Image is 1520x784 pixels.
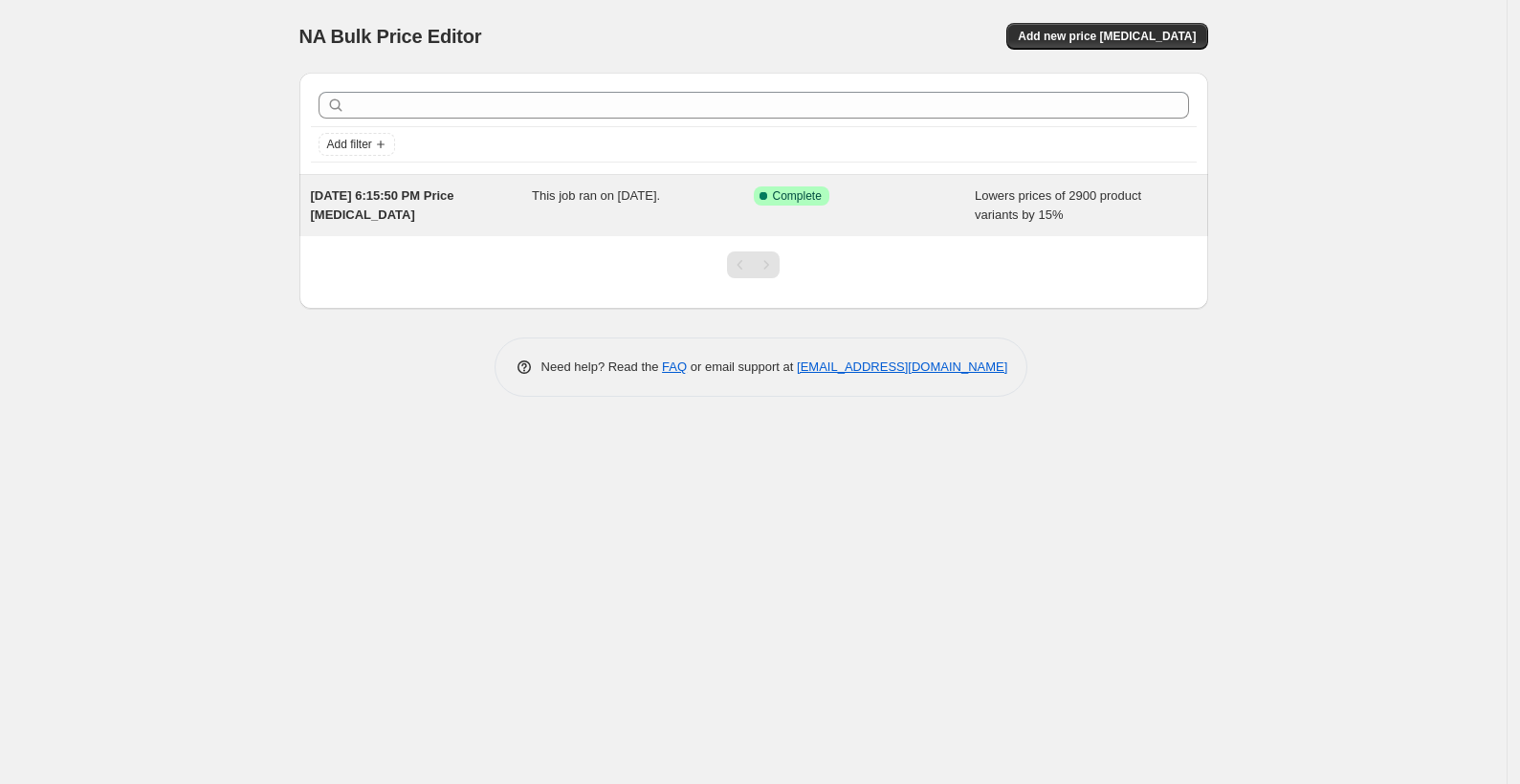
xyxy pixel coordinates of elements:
button: Add new price [MEDICAL_DATA] [1006,23,1207,50]
span: NA Bulk Price Editor [299,26,482,47]
span: Need help? Read the [541,359,663,374]
span: Add new price [MEDICAL_DATA] [1018,29,1196,44]
button: Add filter [319,133,395,156]
a: [EMAIL_ADDRESS][DOMAIN_NAME] [797,359,1007,374]
span: [DATE] 6:15:50 PM Price [MEDICAL_DATA] [311,188,454,222]
span: or email support at [687,359,797,374]
span: Complete [773,188,822,204]
a: FAQ [662,359,687,374]
span: Lowers prices of 2900 product variants by 15% [975,188,1141,222]
span: This job ran on [DATE]. [532,188,660,203]
span: Add filter [327,137,372,152]
nav: Pagination [727,251,780,278]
